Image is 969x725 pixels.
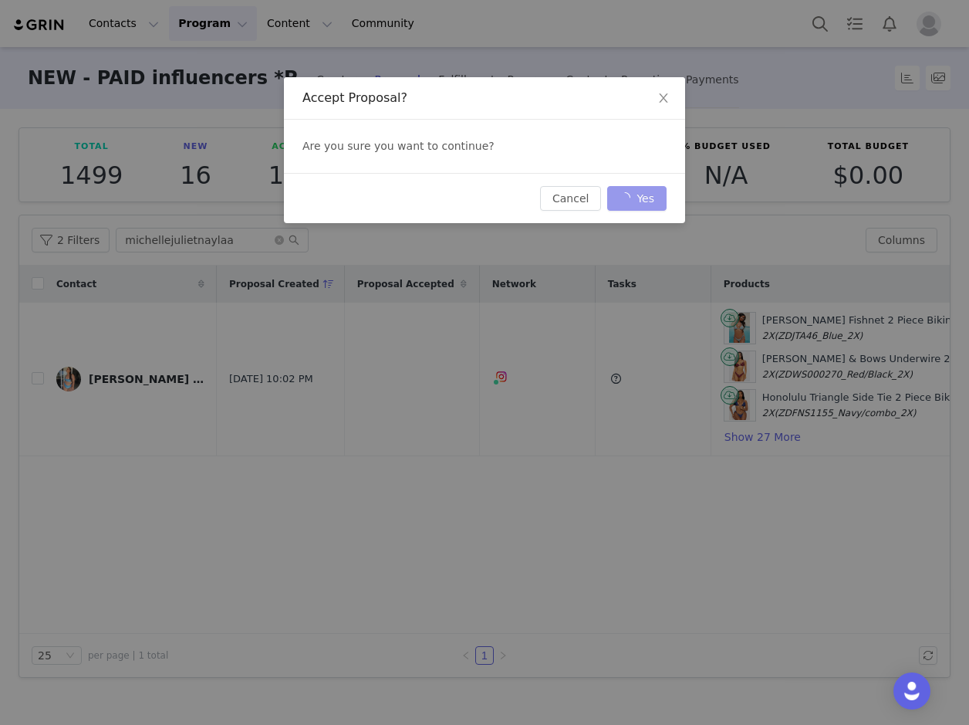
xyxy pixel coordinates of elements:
div: Accept Proposal? [302,90,667,107]
div: Open Intercom Messenger [893,672,930,710]
button: Cancel [540,186,601,211]
button: Close [642,77,685,120]
i: icon: close [657,92,670,104]
div: Are you sure you want to continue? [284,120,685,173]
